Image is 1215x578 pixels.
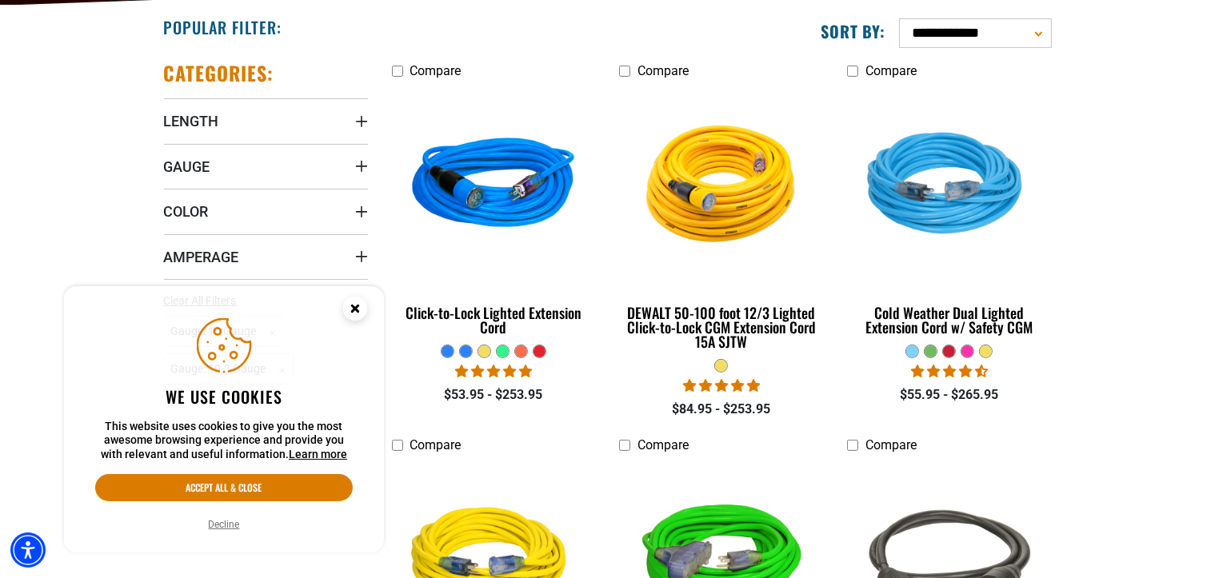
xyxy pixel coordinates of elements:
[392,305,596,334] div: Click-to-Lock Lighted Extension Cord
[455,364,532,379] span: 4.87 stars
[95,386,353,407] h2: We use cookies
[619,305,823,349] div: DEWALT 50-100 foot 12/3 Lighted Click-to-Lock CGM Extension Cord 15A SJTW
[164,234,368,279] summary: Amperage
[392,385,596,405] div: $53.95 - $253.95
[621,94,822,278] img: A coiled yellow extension cord with a plug and connector at each end, designed for outdoor use.
[637,437,689,452] span: Compare
[683,378,760,393] span: 4.84 stars
[410,437,462,452] span: Compare
[637,63,689,78] span: Compare
[392,86,596,344] a: blue Click-to-Lock Lighted Extension Cord
[847,385,1051,405] div: $55.95 - $265.95
[164,144,368,189] summary: Gauge
[821,21,886,42] label: Sort by:
[164,248,239,266] span: Amperage
[619,86,823,358] a: A coiled yellow extension cord with a plug and connector at each end, designed for outdoor use. D...
[164,61,274,86] h2: Categories:
[204,516,245,532] button: Decline
[865,63,917,78] span: Compare
[847,86,1051,344] a: Light Blue Cold Weather Dual Lighted Extension Cord w/ Safety CGM
[619,400,823,419] div: $84.95 - $253.95
[164,157,210,176] span: Gauge
[164,17,282,38] h2: Popular Filter:
[164,112,219,130] span: Length
[847,305,1051,334] div: Cold Weather Dual Lighted Extension Cord w/ Safety CGM
[410,63,462,78] span: Compare
[849,94,1050,278] img: Light Blue
[164,189,368,233] summary: Color
[393,94,594,278] img: blue
[10,532,46,568] div: Accessibility Menu
[95,420,353,462] p: This website uses cookies to give you the most awesome browsing experience and provide you with r...
[164,98,368,143] summary: Length
[95,474,353,501] button: Accept all & close
[911,364,988,379] span: 4.61 stars
[164,202,209,221] span: Color
[865,437,917,452] span: Compare
[326,286,384,336] button: Close this option
[64,286,384,553] aside: Cookie Consent
[289,448,347,460] a: This website uses cookies to give you the most awesome browsing experience and provide you with r...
